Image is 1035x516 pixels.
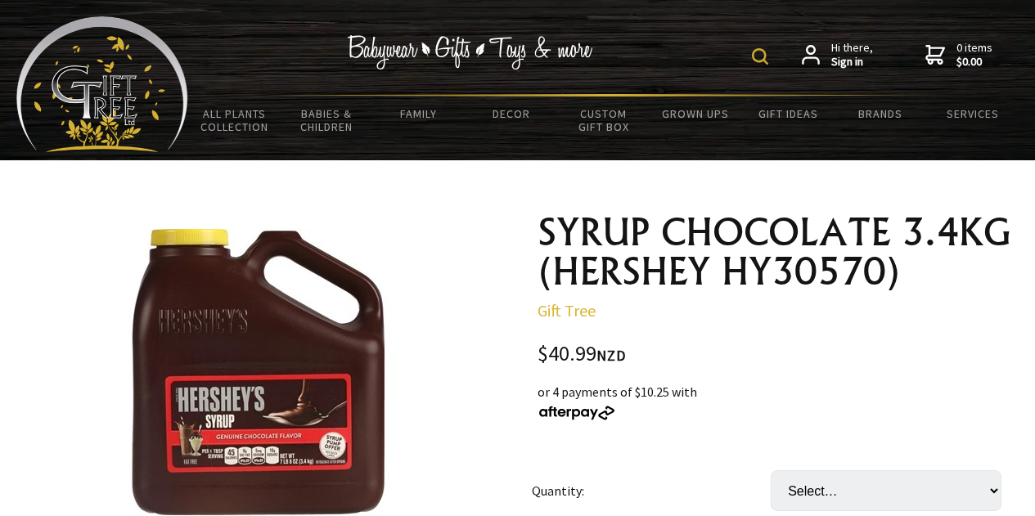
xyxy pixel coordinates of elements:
[465,96,557,131] a: Decor
[834,96,926,131] a: Brands
[752,48,768,65] img: product search
[926,96,1019,131] a: Services
[831,41,873,70] span: Hi there,
[802,41,873,70] a: Hi there,Sign in
[538,213,1015,291] h1: SYRUP CHOCOLATE 3.4KG (HERSHEY HY30570)
[188,96,281,144] a: All Plants Collection
[538,300,596,321] a: Gift Tree
[557,96,650,144] a: Custom Gift Box
[16,16,188,152] img: Babyware - Gifts - Toys and more...
[348,35,593,70] img: Babywear - Gifts - Toys & more
[94,229,424,515] img: SYRUP CHOCOLATE 3.4KG (HERSHEY HY30570)
[956,40,992,70] span: 0 items
[742,96,835,131] a: Gift Ideas
[538,382,1015,421] div: or 4 payments of $10.25 with
[831,55,873,70] strong: Sign in
[596,346,626,365] span: NZD
[956,55,992,70] strong: $0.00
[925,41,992,70] a: 0 items$0.00
[538,406,616,420] img: Afterpay
[281,96,373,144] a: Babies & Children
[650,96,742,131] a: Grown Ups
[538,343,1015,366] div: $40.99
[373,96,466,131] a: Family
